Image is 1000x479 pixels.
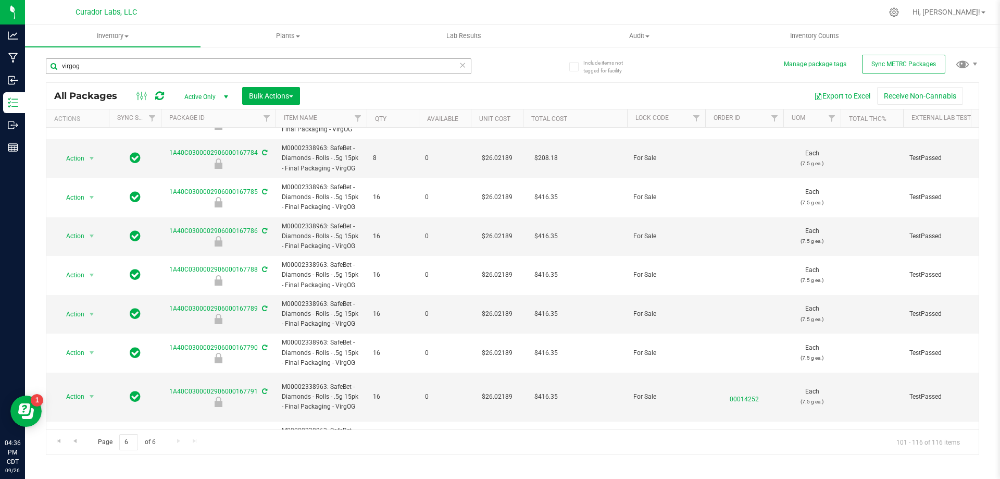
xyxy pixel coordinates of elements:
span: For Sale [633,153,699,163]
span: 0 [425,392,465,402]
a: Audit [552,25,727,47]
a: Plants [201,25,376,47]
span: M00002338963: SafeBet - Diamonds - Rolls - .5g 15pk - Final Packaging - VirgOG [282,222,360,252]
div: For Sale [159,314,277,324]
span: $416.35 [529,346,563,361]
span: For Sale [633,270,699,280]
span: Each [790,149,834,168]
span: select [85,268,98,283]
span: All Packages [54,90,128,102]
a: Filter [258,109,276,127]
span: select [85,346,98,360]
td: $26.02189 [471,217,523,256]
p: (7.5 g ea.) [790,314,834,324]
span: Curador Labs, LLC [76,8,137,17]
span: 0 [425,348,465,358]
a: Inventory [25,25,201,47]
a: 1A40C0300002906000167785 [169,188,258,195]
inline-svg: Outbound [8,120,18,130]
p: (7.5 g ea.) [790,397,834,407]
span: Sync from Compliance System [260,188,267,195]
span: 101 - 116 of 116 items [888,434,968,450]
inline-svg: Inventory [8,97,18,108]
span: In Sync [130,229,141,243]
span: Action [57,307,85,322]
span: Audit [552,31,727,41]
inline-svg: Manufacturing [8,53,18,63]
span: 0 [425,192,465,202]
button: Bulk Actions [242,87,300,105]
a: Filter [349,109,367,127]
span: In Sync [130,346,141,360]
span: M00002338963: SafeBet - Diamonds - Rolls - .5g 15pk - Final Packaging - VirgOG [282,182,360,213]
span: Action [57,190,85,205]
a: External Lab Test Result [911,114,993,121]
span: For Sale [633,392,699,402]
span: For Sale [633,231,699,241]
span: Sync METRC Packages [871,60,936,68]
a: 1A40C0300002906000167789 [169,305,258,312]
a: Filter [144,109,161,127]
p: (7.5 g ea.) [790,236,834,246]
span: Clear [459,58,466,72]
span: select [85,151,98,166]
a: Filter [688,109,705,127]
inline-svg: Analytics [8,30,18,41]
p: 04:36 PM CDT [5,438,20,466]
span: Sync from Compliance System [260,305,267,312]
span: $208.18 [529,151,563,166]
span: 8 [373,153,413,163]
span: In Sync [130,389,141,404]
a: Filter [766,109,783,127]
span: Sync from Compliance System [260,149,267,156]
a: 1A40C0300002906000167790 [169,344,258,351]
span: 0 [425,231,465,241]
p: (7.5 g ea.) [790,353,834,363]
button: Receive Non-Cannabis [877,87,963,105]
span: Sync from Compliance System [260,266,267,273]
button: Manage package tags [784,60,846,69]
a: 1A40C0300002906000167788 [169,266,258,273]
td: $26.02189 [471,373,523,422]
td: $26.02189 [471,334,523,373]
span: Each [790,387,834,407]
span: Action [57,268,85,283]
span: select [85,229,98,243]
span: M00002338963: SafeBet - Diamonds - Rolls - .5g 15pk - Final Packaging - VirgOG [282,143,360,174]
inline-svg: Inbound [8,75,18,85]
a: Sync Status [117,114,157,121]
span: Bulk Actions [249,92,293,100]
span: Inventory [25,31,201,41]
span: M00002338963: SafeBet - Diamonds - Rolls - .5g 15pk - Final Packaging - VirgOG [282,299,360,329]
span: Include items not tagged for facility [583,59,635,75]
a: 1A40C0300002906000167791 [169,388,258,395]
a: Lock Code [635,114,669,121]
a: Total THC% [849,115,886,122]
span: Sync from Compliance System [260,388,267,395]
div: Manage settings [888,7,901,17]
a: Total Cost [531,115,567,122]
span: 0 [425,309,465,319]
span: Plants [201,31,376,41]
span: Each [790,226,834,246]
span: select [85,307,98,322]
a: Unit Cost [479,115,510,122]
iframe: Resource center [10,396,42,427]
span: $416.35 [529,190,563,205]
p: 09/26 [5,466,20,474]
span: 0 [425,153,465,163]
td: $26.02189 [471,422,523,461]
span: Lab Results [432,31,495,41]
span: Page of 6 [89,434,164,450]
iframe: Resource center unread badge [31,394,43,407]
div: For Sale [159,353,277,363]
span: In Sync [130,306,141,321]
button: Export to Excel [807,87,877,105]
p: (7.5 g ea.) [790,198,834,207]
span: select [85,190,98,205]
span: Hi, [PERSON_NAME]! [913,8,980,16]
span: 16 [373,309,413,319]
span: M00002338963: SafeBet - Diamonds - Rolls - .5g 15pk - Final Packaging - VirgOG [282,382,360,412]
span: Action [57,389,85,404]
